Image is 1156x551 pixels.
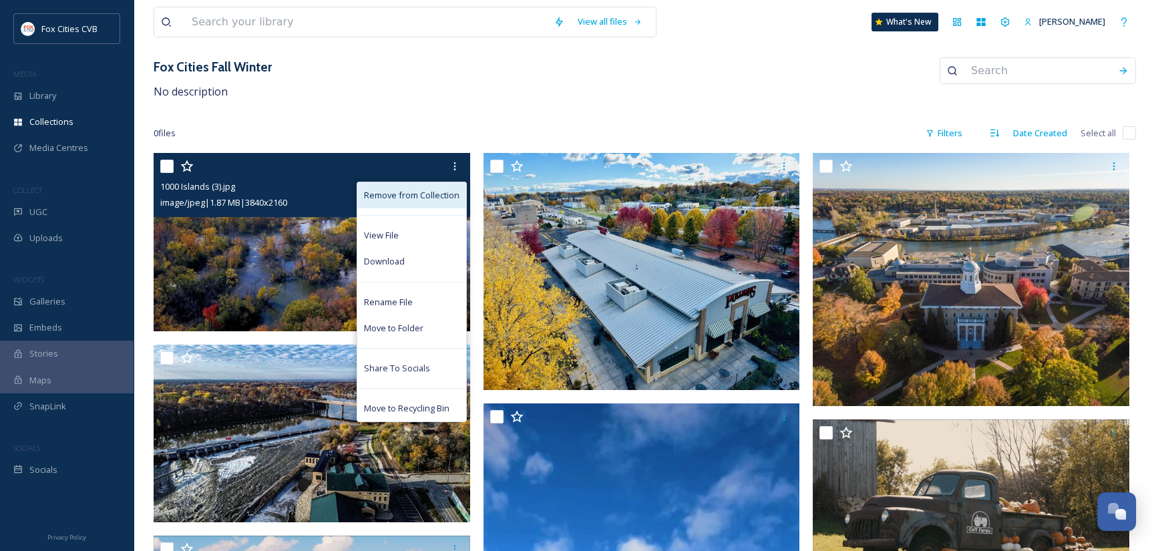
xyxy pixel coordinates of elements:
span: 1000 Islands (3).jpg [160,180,235,192]
span: Collections [29,116,73,128]
a: [PERSON_NAME] [1017,9,1112,35]
div: Filters [919,120,969,146]
span: SOCIALS [13,443,40,453]
span: UGC [29,206,47,218]
span: No description [154,84,228,99]
img: Pullmans - Appleton Exterior [484,153,800,391]
span: Move to Folder [364,322,423,335]
span: Select all [1081,127,1116,140]
span: [PERSON_NAME] [1039,15,1105,27]
span: 0 file s [154,127,176,140]
div: Date Created [1006,120,1074,146]
span: Maps [29,374,51,387]
img: images.png [21,22,35,35]
span: Embeds [29,321,62,334]
button: Open Chat [1097,492,1136,531]
span: Uploads [29,232,63,244]
span: Galleries [29,295,65,308]
span: MEDIA [13,69,37,79]
a: What's New [872,13,938,31]
span: Library [29,89,56,102]
input: Search [964,56,1111,85]
span: Move to Recycling Bin [364,402,449,415]
span: Privacy Policy [47,533,86,542]
span: COLLECT [13,185,42,195]
span: Rename File [364,296,413,309]
span: Remove from Collection [364,189,459,202]
a: Privacy Policy [47,528,86,544]
span: Fox Cities CVB [41,23,98,35]
span: Share To Socials [364,362,430,375]
h3: Fox Cities Fall Winter [154,57,272,77]
span: Socials [29,464,57,476]
input: Search your library [185,7,547,37]
a: View all files [571,9,649,35]
span: image/jpeg | 1.87 MB | 3840 x 2160 [160,196,287,208]
span: View File [364,229,399,242]
span: Media Centres [29,142,88,154]
img: Lawrence University (3).jpeg [813,153,1129,406]
span: Stories [29,347,58,360]
span: Download [364,255,405,268]
img: 1000 Islands (3).jpg [154,153,470,331]
span: WIDGETS [13,274,44,285]
img: Appleton Aerial Photos (4).JPG [154,345,470,523]
span: SnapLink [29,400,66,413]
